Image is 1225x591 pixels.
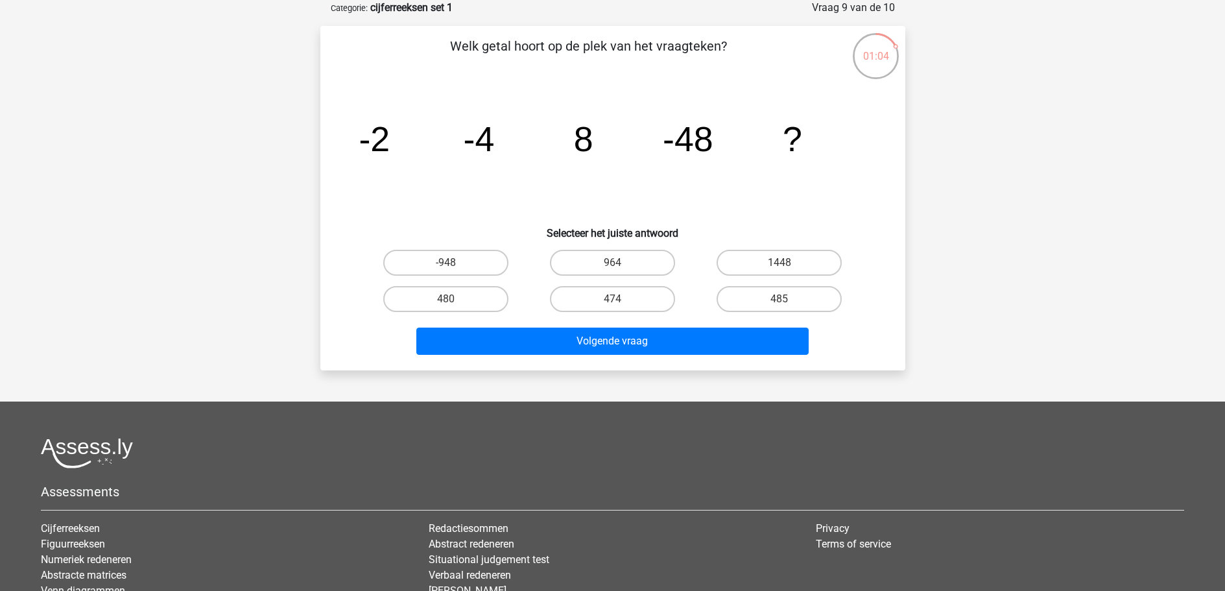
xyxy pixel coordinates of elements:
[816,538,891,550] a: Terms of service
[463,119,494,158] tspan: -4
[851,32,900,64] div: 01:04
[717,250,842,276] label: 1448
[429,522,508,535] a: Redactiesommen
[816,522,850,535] a: Privacy
[41,569,126,581] a: Abstracte matrices
[429,569,511,581] a: Verbaal redeneren
[41,522,100,535] a: Cijferreeksen
[429,553,549,566] a: Situational judgement test
[341,217,885,239] h6: Selecteer het juiste antwoord
[331,3,368,13] small: Categorie:
[550,286,675,312] label: 474
[41,438,133,468] img: Assessly logo
[717,286,842,312] label: 485
[370,1,453,14] strong: cijferreeksen set 1
[550,250,675,276] label: 964
[41,484,1184,500] h5: Assessments
[383,250,508,276] label: -948
[383,286,508,312] label: 480
[41,538,105,550] a: Figuurreeksen
[783,119,802,158] tspan: ?
[341,36,836,75] p: Welk getal hoort op de plek van het vraagteken?
[429,538,514,550] a: Abstract redeneren
[573,119,593,158] tspan: 8
[663,119,713,158] tspan: -48
[359,119,390,158] tspan: -2
[41,553,132,566] a: Numeriek redeneren
[416,328,809,355] button: Volgende vraag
